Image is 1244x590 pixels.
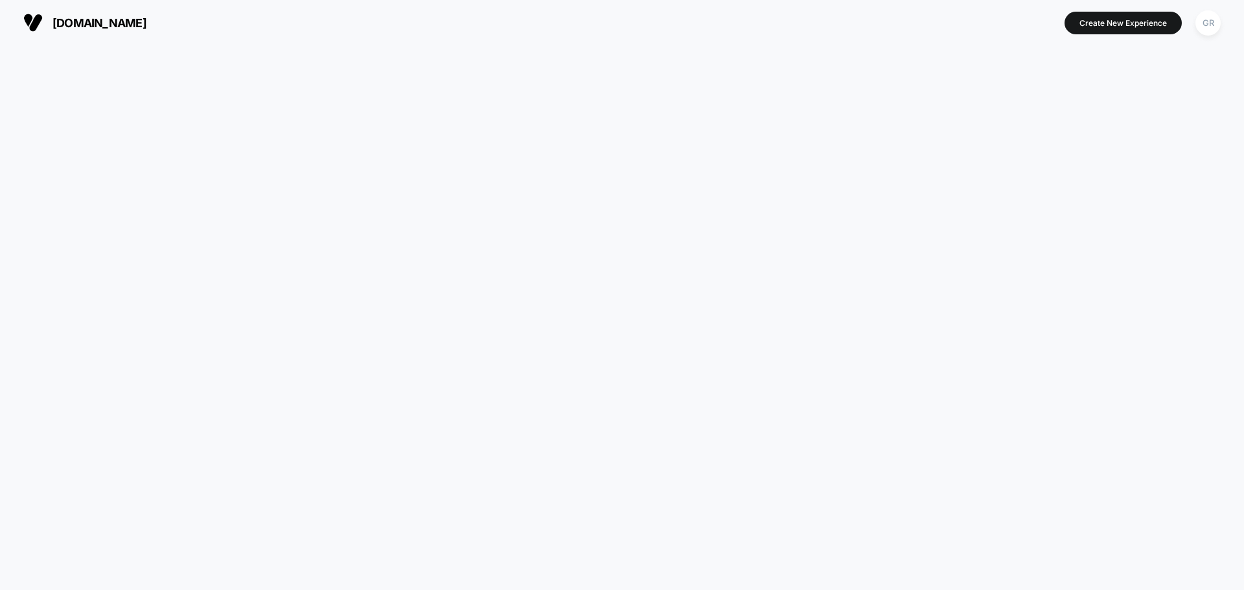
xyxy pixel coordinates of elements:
div: GR [1195,10,1221,36]
button: GR [1192,10,1225,36]
button: Create New Experience [1065,12,1182,34]
img: Visually logo [23,13,43,32]
span: [DOMAIN_NAME] [52,16,146,30]
button: [DOMAIN_NAME] [19,12,150,33]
